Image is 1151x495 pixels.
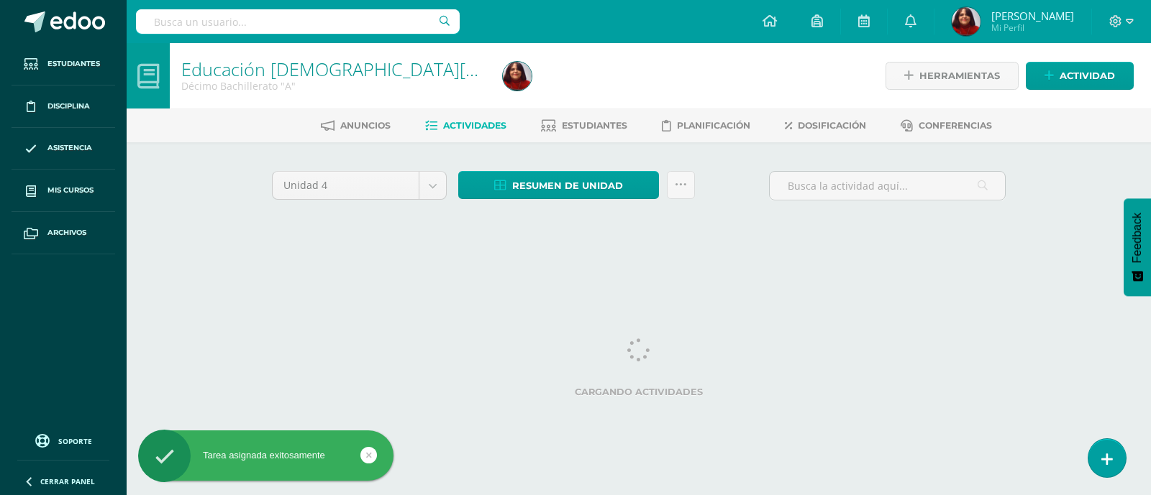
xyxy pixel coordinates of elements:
span: Resumen de unidad [512,172,623,199]
span: Mi Perfil [991,22,1074,34]
button: Feedback - Mostrar encuesta [1124,198,1151,296]
a: Resumen de unidad [458,171,659,199]
div: Tarea asignada exitosamente [138,449,393,462]
a: Herramientas [886,62,1019,90]
a: Soporte [17,430,109,450]
span: Actividad [1060,63,1115,89]
img: d248c094c19dab2ae85806b15bf65b8b.png [503,62,532,91]
a: Asistencia [12,128,115,170]
a: Anuncios [321,114,391,137]
input: Busca la actividad aquí... [770,172,1005,200]
a: Disciplina [12,85,115,128]
a: Archivos [12,212,115,254]
label: Cargando actividades [272,387,1006,397]
img: d248c094c19dab2ae85806b15bf65b8b.png [952,7,981,36]
a: Planificación [662,114,750,137]
span: Asistencia [47,142,92,154]
span: Actividades [443,120,506,131]
span: Unidad 4 [283,172,408,199]
span: Mis cursos [47,185,94,196]
span: Feedback [1131,213,1144,263]
a: Conferencias [901,114,992,137]
span: Disciplina [47,101,90,112]
a: Mis cursos [12,170,115,212]
span: Archivos [47,227,86,239]
span: Estudiantes [47,58,100,70]
a: Dosificación [785,114,866,137]
span: Dosificación [798,120,866,131]
span: Cerrar panel [40,476,95,486]
span: Soporte [58,436,92,446]
span: Planificación [677,120,750,131]
a: Actividades [425,114,506,137]
span: Anuncios [340,120,391,131]
h1: Educación Cristiana Bach IV [181,59,486,79]
a: Estudiantes [541,114,627,137]
span: [PERSON_NAME] [991,9,1074,23]
span: Estudiantes [562,120,627,131]
span: Conferencias [919,120,992,131]
div: Décimo Bachillerato 'A' [181,79,486,93]
span: Herramientas [919,63,1000,89]
a: Estudiantes [12,43,115,85]
input: Busca un usuario... [136,9,460,34]
a: Actividad [1026,62,1134,90]
a: Educación [DEMOGRAPHIC_DATA][PERSON_NAME] IV [181,57,617,81]
a: Unidad 4 [273,172,446,199]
